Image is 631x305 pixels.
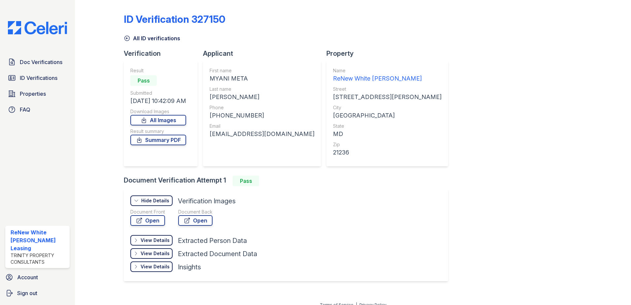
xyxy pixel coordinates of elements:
[20,58,62,66] span: Doc Verifications
[11,228,67,252] div: ReNew White [PERSON_NAME] Leasing
[333,141,442,148] div: Zip
[141,263,170,270] div: View Details
[210,67,315,74] div: First name
[178,215,213,226] a: Open
[333,111,442,120] div: [GEOGRAPHIC_DATA]
[210,129,315,139] div: [EMAIL_ADDRESS][DOMAIN_NAME]
[130,108,186,115] div: Download Images
[5,103,70,116] a: FAQ
[141,197,169,204] div: Hide Details
[333,67,442,74] div: Name
[141,250,170,257] div: View Details
[333,123,442,129] div: State
[130,96,186,106] div: [DATE] 10:42:09 AM
[124,13,225,25] div: ID Verification 327150
[20,90,46,98] span: Properties
[178,209,213,215] div: Document Back
[210,104,315,111] div: Phone
[326,49,453,58] div: Property
[124,176,453,186] div: Document Verification Attempt 1
[210,92,315,102] div: [PERSON_NAME]
[333,67,442,83] a: Name ReNew White [PERSON_NAME]
[17,289,37,297] span: Sign out
[20,74,57,82] span: ID Verifications
[333,74,442,83] div: ReNew White [PERSON_NAME]
[178,249,257,258] div: Extracted Document Data
[210,74,315,83] div: MYANI META
[17,273,38,281] span: Account
[3,271,72,284] a: Account
[141,237,170,244] div: View Details
[178,236,247,245] div: Extracted Person Data
[333,129,442,139] div: MD
[603,279,624,298] iframe: chat widget
[130,90,186,96] div: Submitted
[333,104,442,111] div: City
[130,75,157,86] div: Pass
[20,106,30,114] span: FAQ
[130,209,165,215] div: Document Front
[178,262,201,272] div: Insights
[124,49,203,58] div: Verification
[333,92,442,102] div: [STREET_ADDRESS][PERSON_NAME]
[130,215,165,226] a: Open
[233,176,259,186] div: Pass
[130,128,186,135] div: Result summary
[5,71,70,85] a: ID Verifications
[3,21,72,34] img: CE_Logo_Blue-a8612792a0a2168367f1c8372b55b34899dd931a85d93a1a3d3e32e68fde9ad4.png
[5,55,70,69] a: Doc Verifications
[203,49,326,58] div: Applicant
[210,123,315,129] div: Email
[124,34,180,42] a: All ID verifications
[11,252,67,265] div: Trinity Property Consultants
[130,115,186,125] a: All Images
[210,111,315,120] div: [PHONE_NUMBER]
[130,67,186,74] div: Result
[333,86,442,92] div: Street
[5,87,70,100] a: Properties
[333,148,442,157] div: 21236
[178,196,236,206] div: Verification Images
[3,287,72,300] a: Sign out
[210,86,315,92] div: Last name
[130,135,186,145] a: Summary PDF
